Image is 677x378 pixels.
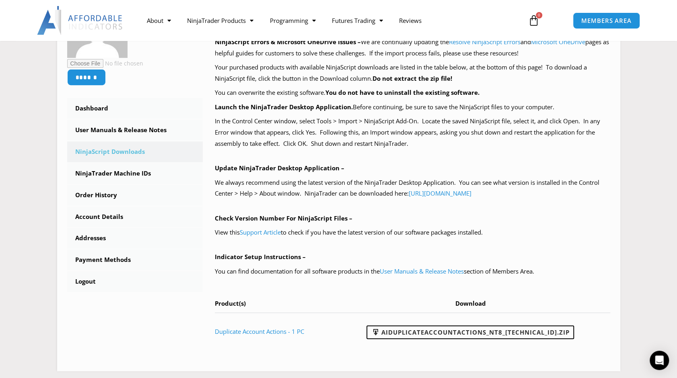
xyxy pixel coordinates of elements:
[139,11,179,30] a: About
[366,325,574,339] a: AIDuplicateAccountActions_NT8_[TECHNICAL_ID].zip
[215,177,610,200] p: We always recommend using the latest version of the NinjaTrader Desktop Application. You can see ...
[67,228,203,249] a: Addresses
[67,98,203,292] nav: Account pages
[67,141,203,162] a: NinjaScript Downloads
[573,12,640,29] a: MEMBERS AREA
[179,11,261,30] a: NinjaTrader Products
[455,299,486,307] span: Download
[67,120,203,141] a: User Manuals & Release Notes
[391,11,429,30] a: Reviews
[380,267,464,275] a: User Manuals & Release Notes
[240,228,281,236] a: Support Article
[215,164,344,172] b: Update NinjaTrader Desktop Application –
[67,206,203,227] a: Account Details
[215,103,353,111] b: Launch the NinjaTrader Desktop Application.
[37,6,123,35] img: LogoAI | Affordable Indicators – NinjaTrader
[215,102,610,113] p: Before continuing, be sure to save the NinjaScript files to your computer.
[67,98,203,119] a: Dashboard
[215,62,610,84] p: Your purchased products with available NinjaScript downloads are listed in the table below, at th...
[215,253,306,261] b: Indicator Setup Instructions –
[323,11,391,30] a: Futures Trading
[215,116,610,149] p: In the Control Center window, select Tools > Import > NinjaScript Add-On. Locate the saved NinjaS...
[215,214,352,222] b: Check Version Number For NinjaScript Files –
[536,12,542,18] span: 0
[372,74,452,82] b: Do not extract the zip file!
[67,249,203,270] a: Payment Methods
[215,37,610,59] p: We are continually updating the and pages as helpful guides for customers to solve these challeng...
[449,38,521,46] a: Resolve NinjaScript Errors
[67,163,203,184] a: NinjaTrader Machine IDs
[581,18,632,24] span: MEMBERS AREA
[139,11,519,30] nav: Menu
[650,351,669,370] div: Open Intercom Messenger
[261,11,323,30] a: Programming
[215,87,610,98] p: You can overwrite the existing software.
[325,88,479,96] b: You do not have to uninstall the existing software.
[215,38,361,46] b: NinjaScript Errors & Microsoft OneDrive Issues –
[409,189,471,197] a: [URL][DOMAIN_NAME]
[531,38,585,46] a: Microsoft OneDrive
[67,185,203,206] a: Order History
[215,327,304,335] a: Duplicate Account Actions - 1 PC
[215,227,610,238] p: View this to check if you have the latest version of our software packages installed.
[215,266,610,277] p: You can find documentation for all software products in the section of Members Area.
[516,9,551,32] a: 0
[215,299,246,307] span: Product(s)
[67,271,203,292] a: Logout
